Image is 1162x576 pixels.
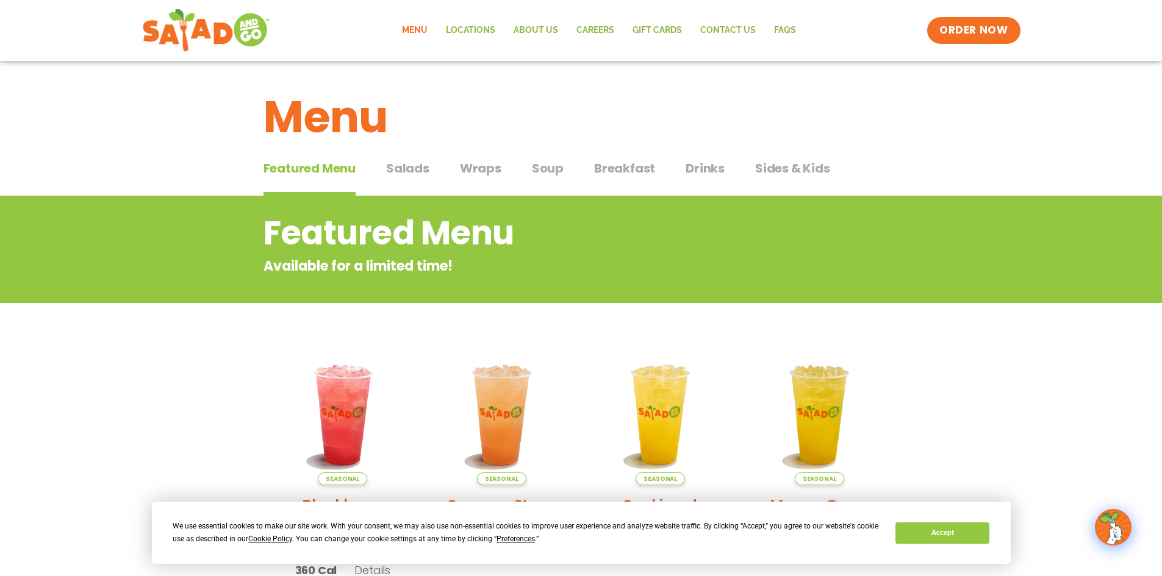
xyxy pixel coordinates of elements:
[939,23,1008,38] span: ORDER NOW
[477,472,526,485] span: Seasonal
[393,16,437,44] a: Menu
[142,6,271,55] img: new-SAG-logo-768×292
[795,472,844,485] span: Seasonal
[173,520,881,546] div: We use essential cookies to make our site work. With your consent, we may also use non-essential ...
[264,256,801,276] p: Available for a limited time!
[895,522,989,544] button: Accept
[765,16,805,44] a: FAQs
[273,494,414,558] h2: Blackberry [PERSON_NAME] Lemonade
[749,344,890,485] img: Product photo for Mango Grove Lemonade
[590,344,731,485] img: Product photo for Sunkissed Yuzu Lemonade
[248,535,292,543] span: Cookie Policy
[1096,510,1130,544] img: wpChatIcon
[386,159,429,177] span: Salads
[264,208,801,258] h2: Featured Menu
[264,155,899,196] div: Tabbed content
[504,16,567,44] a: About Us
[497,535,535,543] span: Preferences
[749,494,890,537] h2: Mango Grove Lemonade
[532,159,564,177] span: Soup
[393,16,805,44] nav: Menu
[431,494,572,537] h2: Summer Stone Fruit Lemonade
[927,17,1020,44] a: ORDER NOW
[594,159,655,177] span: Breakfast
[273,344,414,485] img: Product photo for Blackberry Bramble Lemonade
[567,16,623,44] a: Careers
[318,472,367,485] span: Seasonal
[264,159,356,177] span: Featured Menu
[686,159,725,177] span: Drinks
[755,159,830,177] span: Sides & Kids
[264,84,899,150] h1: Menu
[590,494,731,537] h2: Sunkissed [PERSON_NAME]
[636,472,685,485] span: Seasonal
[152,502,1011,564] div: Cookie Consent Prompt
[623,16,691,44] a: GIFT CARDS
[691,16,765,44] a: Contact Us
[460,159,501,177] span: Wraps
[437,16,504,44] a: Locations
[431,344,572,485] img: Product photo for Summer Stone Fruit Lemonade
